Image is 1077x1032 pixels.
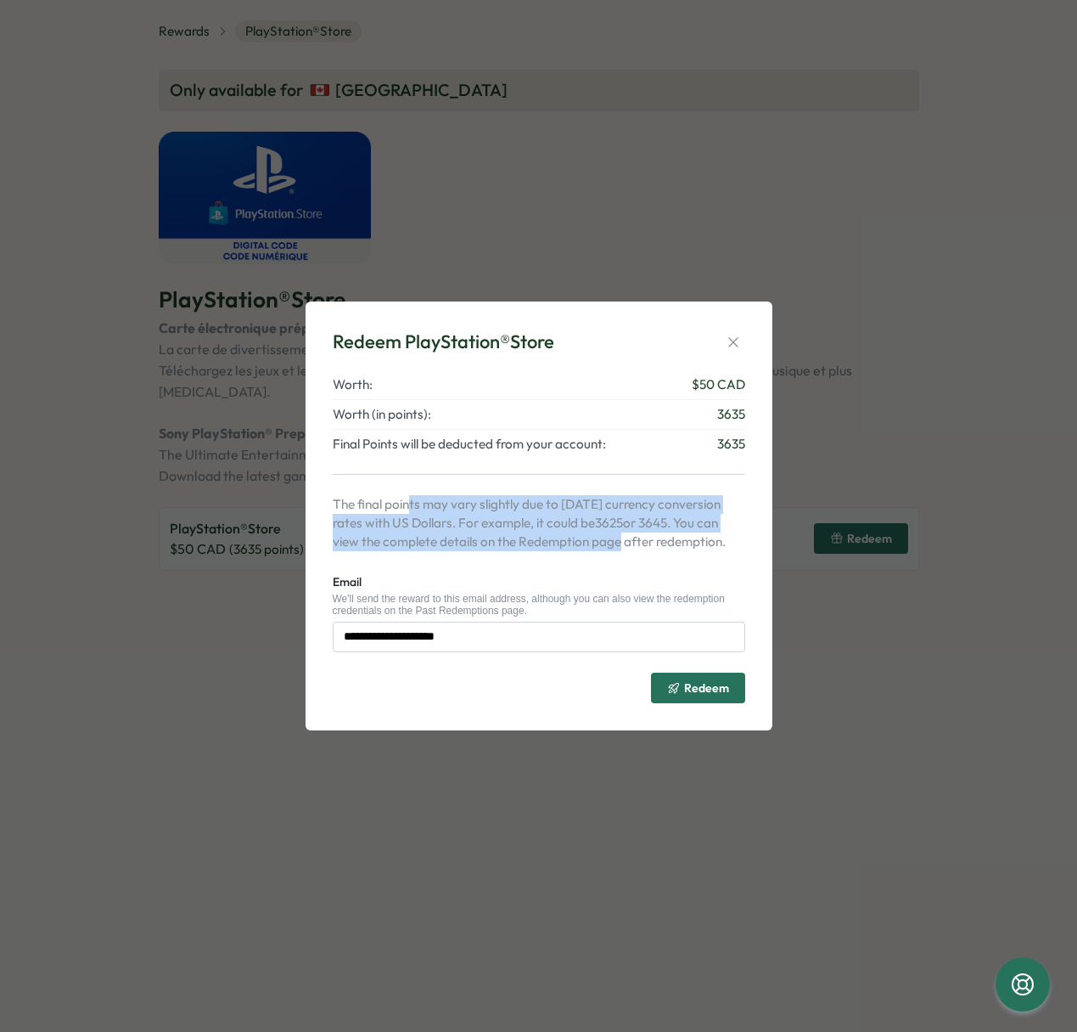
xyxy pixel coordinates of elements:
[333,495,745,551] p: The final points may vary slightly due to [DATE] currency conversion rates with US Dollars. For e...
[333,573,362,592] label: Email
[333,329,554,355] div: Redeem PlayStation®Store
[651,673,745,703] button: Redeem
[333,435,606,454] span: Final Points will be deducted from your account:
[333,593,745,618] div: We'll send the reward to this email address, although you can also view the redemption credential...
[333,405,431,424] span: Worth (in points):
[333,375,373,394] span: Worth:
[717,405,745,424] span: 3635
[717,435,745,454] span: 3635
[684,682,729,694] span: Redeem
[692,375,745,394] span: $ 50 CAD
